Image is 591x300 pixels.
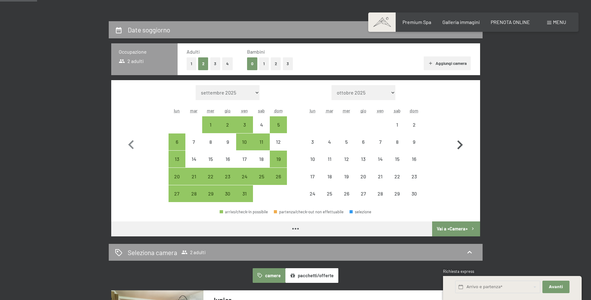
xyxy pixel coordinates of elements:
[119,48,170,55] h3: Occupazione
[410,108,418,113] abbr: domenica
[169,191,185,207] div: 27
[203,157,218,172] div: 15
[236,133,253,150] div: arrivo/check-in possibile
[491,19,530,25] span: PRENOTA ONLINE
[190,108,198,113] abbr: martedì
[271,57,281,70] button: 2
[304,185,321,202] div: Mon Nov 24 2025
[253,133,270,150] div: arrivo/check-in possibile
[406,116,422,133] div: arrivo/check-in non effettuabile
[372,168,388,185] div: Fri Nov 21 2025
[304,133,321,150] div: Mon Nov 03 2025
[270,157,286,172] div: 19
[542,281,569,293] button: Avanti
[305,191,320,207] div: 24
[202,168,219,185] div: arrivo/check-in possibile
[372,168,388,185] div: arrivo/check-in non effettuabile
[389,185,406,202] div: arrivo/check-in non effettuabile
[338,133,355,150] div: Wed Nov 05 2025
[247,57,257,70] button: 0
[202,151,219,167] div: arrivo/check-in non effettuabile
[406,116,422,133] div: Sun Nov 02 2025
[254,122,269,138] div: 4
[270,139,286,155] div: 12
[389,122,405,138] div: 1
[254,157,269,172] div: 18
[321,151,338,167] div: Tue Nov 11 2025
[321,168,338,185] div: arrivo/check-in non effettuabile
[253,116,270,133] div: arrivo/check-in non effettuabile
[169,133,185,150] div: Mon Oct 06 2025
[406,191,422,207] div: 30
[443,269,474,274] span: Richiesta express
[305,174,320,190] div: 17
[305,139,320,155] div: 3
[181,249,206,255] span: 2 adulti
[219,185,236,202] div: Thu Oct 30 2025
[338,133,355,150] div: arrivo/check-in non effettuabile
[185,185,202,202] div: arrivo/check-in possibile
[236,151,253,167] div: Fri Oct 17 2025
[322,191,337,207] div: 25
[321,168,338,185] div: Tue Nov 18 2025
[355,185,372,202] div: arrivo/check-in non effettuabile
[220,139,236,155] div: 9
[355,174,371,190] div: 20
[237,139,252,155] div: 10
[372,191,388,207] div: 28
[219,168,236,185] div: Thu Oct 23 2025
[202,116,219,133] div: Wed Oct 01 2025
[270,116,287,133] div: Sun Oct 05 2025
[219,133,236,150] div: Thu Oct 09 2025
[406,122,422,138] div: 2
[185,151,202,167] div: Tue Oct 14 2025
[355,168,372,185] div: arrivo/check-in non effettuabile
[128,248,177,257] h2: Seleziona camera
[202,151,219,167] div: Wed Oct 15 2025
[406,139,422,155] div: 9
[339,139,354,155] div: 5
[236,151,253,167] div: arrivo/check-in non effettuabile
[304,151,321,167] div: arrivo/check-in non effettuabile
[355,133,372,150] div: arrivo/check-in non effettuabile
[553,19,566,25] span: Menu
[406,174,422,190] div: 23
[219,116,236,133] div: arrivo/check-in possibile
[389,116,406,133] div: arrivo/check-in non effettuabile
[253,116,270,133] div: Sat Oct 04 2025
[372,151,388,167] div: arrivo/check-in non effettuabile
[236,116,253,133] div: arrivo/check-in possibile
[326,108,333,113] abbr: martedì
[202,185,219,202] div: arrivo/check-in possibile
[403,19,431,25] span: Premium Spa
[304,168,321,185] div: arrivo/check-in non effettuabile
[198,57,208,70] button: 2
[220,174,236,190] div: 23
[338,168,355,185] div: Wed Nov 19 2025
[389,168,406,185] div: arrivo/check-in non effettuabile
[210,57,221,70] button: 3
[202,133,219,150] div: arrivo/check-in non effettuabile
[219,116,236,133] div: Thu Oct 02 2025
[389,133,406,150] div: arrivo/check-in non effettuabile
[202,185,219,202] div: Wed Oct 29 2025
[237,174,252,190] div: 24
[202,116,219,133] div: arrivo/check-in possibile
[389,151,406,167] div: arrivo/check-in non effettuabile
[406,185,422,202] div: Sun Nov 30 2025
[169,185,185,202] div: Mon Oct 27 2025
[339,191,354,207] div: 26
[169,185,185,202] div: arrivo/check-in possibile
[321,185,338,202] div: arrivo/check-in non effettuabile
[343,108,350,113] abbr: mercoledì
[338,185,355,202] div: Wed Nov 26 2025
[237,122,252,138] div: 3
[322,174,337,190] div: 18
[305,157,320,172] div: 10
[207,108,214,113] abbr: mercoledì
[202,168,219,185] div: Wed Oct 22 2025
[406,151,422,167] div: Sun Nov 16 2025
[253,151,270,167] div: arrivo/check-in non effettuabile
[220,157,236,172] div: 16
[119,58,144,65] span: 2 adulti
